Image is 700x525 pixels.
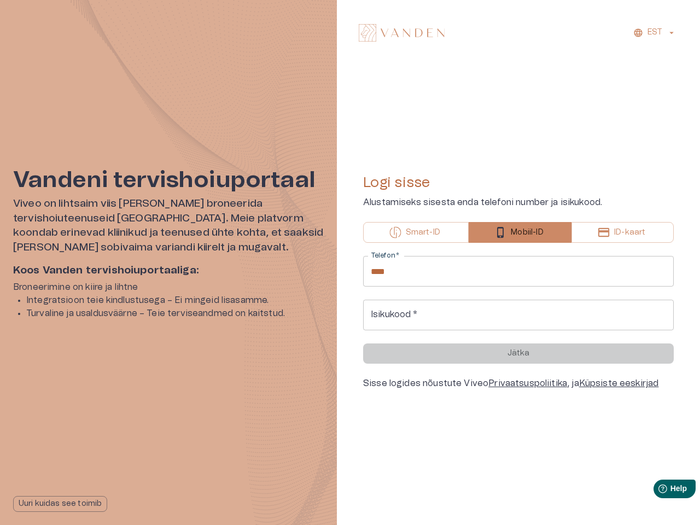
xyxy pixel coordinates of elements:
button: Mobiil-ID [469,222,572,243]
p: Alustamiseks sisesta enda telefoni number ja isikukood. [363,196,674,209]
a: Privaatsuspoliitika [488,379,567,388]
p: EST [647,27,662,38]
p: Mobiil-ID [511,227,543,238]
h4: Logi sisse [363,174,674,191]
div: Sisse logides nõustute Viveo , ja [363,377,674,390]
a: Küpsiste eeskirjad [579,379,659,388]
img: Vanden logo [359,24,445,42]
button: Uuri kuidas see toimib [13,496,107,512]
button: EST [632,25,678,40]
label: Telefon [371,251,399,260]
iframe: Help widget launcher [615,475,700,506]
button: Smart-ID [363,222,469,243]
p: Uuri kuidas see toimib [19,498,102,510]
button: ID-kaart [571,222,674,243]
p: Smart-ID [406,227,440,238]
p: ID-kaart [614,227,645,238]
